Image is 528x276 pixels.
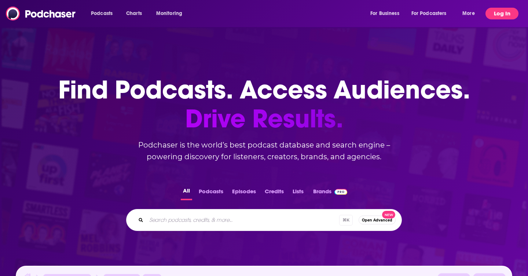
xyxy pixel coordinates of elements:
h2: Podchaser is the world’s best podcast database and search engine – powering discovery for listene... [117,139,411,163]
span: For Podcasters [411,8,447,19]
span: Drive Results. [58,104,470,133]
button: Log In [485,8,518,19]
span: Monitoring [156,8,182,19]
img: Podchaser - Follow, Share and Rate Podcasts [6,7,76,20]
button: Episodes [230,186,258,200]
button: open menu [151,8,192,19]
a: Charts [121,8,146,19]
button: Lists [290,186,306,200]
a: BrandsPodchaser Pro [313,186,347,200]
h1: Find Podcasts. Access Audiences. [58,75,470,133]
span: ⌘ K [339,215,353,225]
span: For Business [370,8,399,19]
button: open menu [407,8,457,19]
span: Charts [126,8,142,19]
div: Search podcasts, credits, & more... [126,209,402,231]
button: Credits [263,186,286,200]
button: Podcasts [197,186,225,200]
span: Podcasts [91,8,113,19]
button: open menu [86,8,122,19]
span: New [382,211,395,219]
input: Search podcasts, credits, & more... [146,214,339,226]
button: All [181,186,192,200]
img: Podchaser Pro [334,189,347,195]
span: Open Advanced [362,218,392,222]
span: More [462,8,475,19]
button: open menu [365,8,408,19]
button: Open AdvancedNew [359,216,396,224]
button: open menu [457,8,484,19]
